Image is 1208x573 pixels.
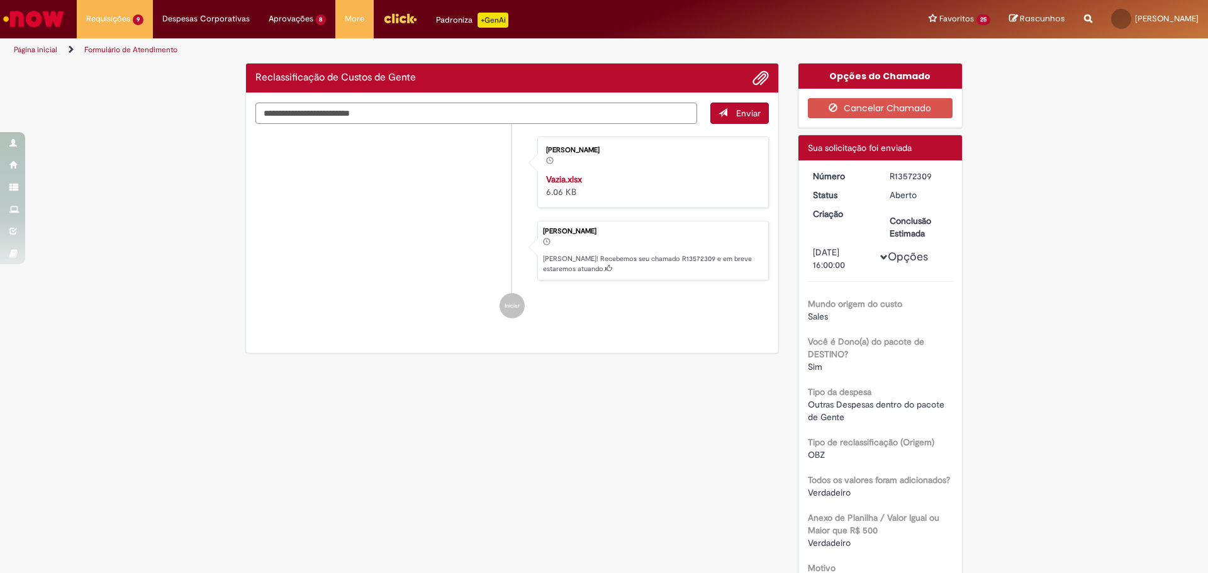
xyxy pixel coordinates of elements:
span: Rascunhos [1020,13,1065,25]
span: Favoritos [939,13,974,25]
span: Verdadeiro [808,537,851,548]
a: Formulário de Atendimento [84,45,177,55]
ul: Histórico de tíquete [255,124,769,331]
li: Kelly Cristina Ono [255,221,769,281]
span: Sim [808,361,822,372]
span: Requisições [86,13,130,25]
span: More [345,13,364,25]
span: Sua solicitação foi enviada [808,142,912,153]
button: Adicionar anexos [752,70,769,86]
dt: Criação [803,208,881,220]
b: Tipo da despesa [808,386,871,398]
span: [PERSON_NAME] [1135,13,1199,24]
dt: Conclusão Estimada [880,214,958,240]
span: Verdadeiro [808,487,851,498]
dt: Status [803,189,881,201]
div: [DATE] 16:00:00 [813,246,871,271]
a: Vazia.xlsx [546,174,582,185]
div: [PERSON_NAME] [543,228,762,235]
div: 6.06 KB [546,173,756,198]
span: 8 [316,14,327,25]
b: Anexo de Planilha / Valor Igual ou Maior que R$ 500 [808,512,939,536]
button: Enviar [710,103,769,124]
div: Padroniza [436,13,508,28]
span: Sales [808,311,828,322]
p: +GenAi [478,13,508,28]
div: Aberto [890,189,948,201]
span: Enviar [736,108,761,119]
p: [PERSON_NAME]! Recebemos seu chamado R13572309 e em breve estaremos atuando. [543,254,762,274]
a: Página inicial [14,45,57,55]
div: Opções do Chamado [798,64,963,89]
div: [PERSON_NAME] [546,147,756,154]
button: Cancelar Chamado [808,98,953,118]
span: 25 [976,14,990,25]
ul: Trilhas de página [9,38,796,62]
dt: Número [803,170,881,182]
div: R13572309 [890,170,948,182]
span: Despesas Corporativas [162,13,250,25]
span: Aprovações [269,13,313,25]
img: click_logo_yellow_360x200.png [383,9,417,28]
h2: Reclassificação de Custos de Gente Histórico de tíquete [255,72,416,84]
b: Tipo de reclassificação (Origem) [808,437,934,448]
b: Mundo origem do custo [808,298,902,309]
span: 9 [133,14,143,25]
b: Todos os valores foram adicionados? [808,474,950,486]
a: Rascunhos [1009,13,1065,25]
span: OBZ [808,449,825,460]
span: Outras Despesas dentro do pacote de Gente [808,399,947,423]
textarea: Digite sua mensagem aqui... [255,103,697,124]
b: Você é Dono(a) do pacote de DESTINO? [808,336,924,360]
img: ServiceNow [1,6,66,31]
